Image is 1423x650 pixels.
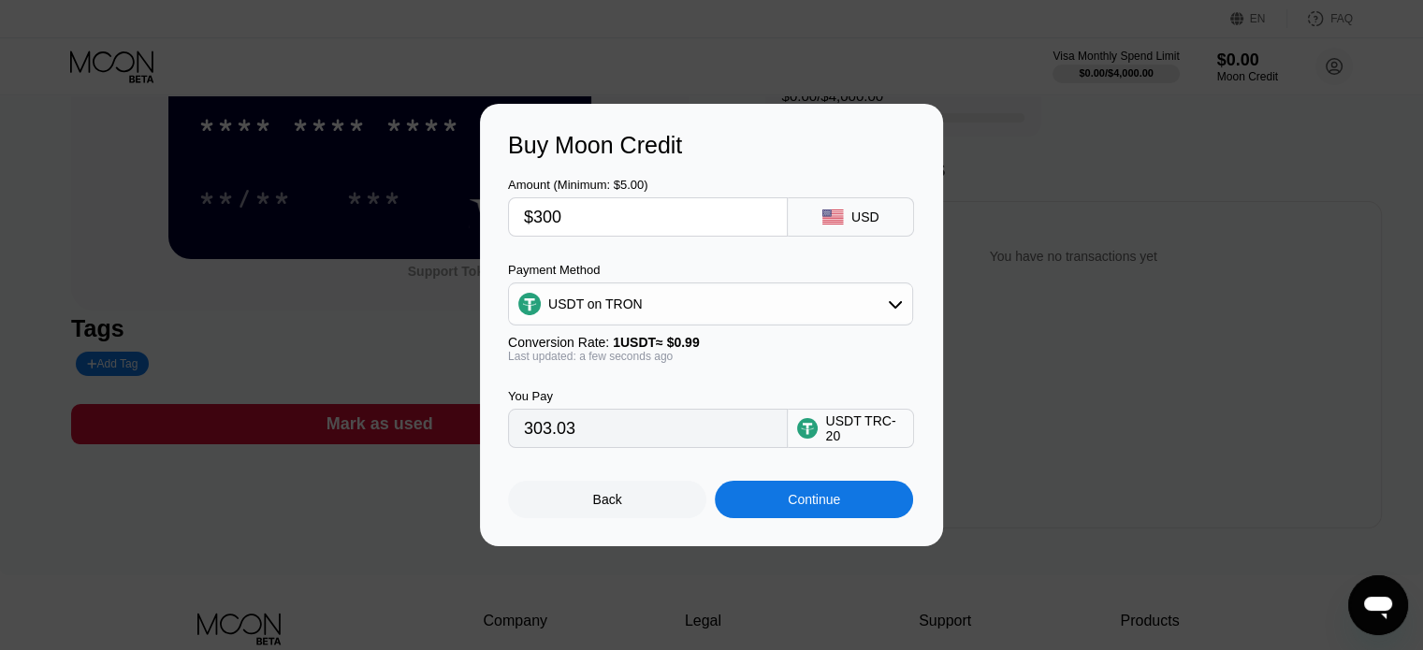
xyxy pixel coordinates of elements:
[1348,575,1408,635] iframe: Button to launch messaging window, conversation in progress
[524,198,772,236] input: $0.00
[508,132,915,159] div: Buy Moon Credit
[509,285,912,323] div: USDT on TRON
[851,209,879,224] div: USD
[715,481,913,518] div: Continue
[788,492,840,507] div: Continue
[508,335,913,350] div: Conversion Rate:
[508,389,788,403] div: You Pay
[508,481,706,518] div: Back
[508,263,913,277] div: Payment Method
[593,492,622,507] div: Back
[613,335,700,350] span: 1 USDT ≈ $0.99
[825,413,904,443] div: USDT TRC-20
[508,178,788,192] div: Amount (Minimum: $5.00)
[508,350,913,363] div: Last updated: a few seconds ago
[548,296,643,311] div: USDT on TRON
